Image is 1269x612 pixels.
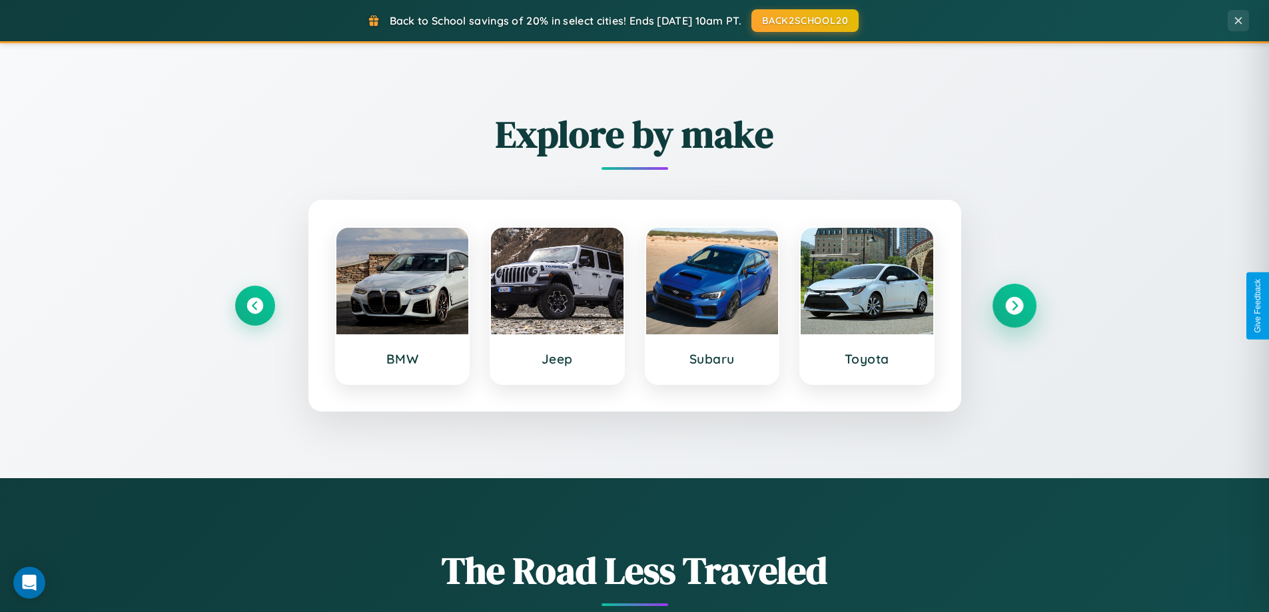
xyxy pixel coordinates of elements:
h3: BMW [350,351,456,367]
span: Back to School savings of 20% in select cities! Ends [DATE] 10am PT. [390,14,741,27]
div: Give Feedback [1253,279,1262,333]
h3: Toyota [814,351,920,367]
h3: Jeep [504,351,610,367]
h2: Explore by make [235,109,1035,160]
h3: Subaru [659,351,765,367]
h1: The Road Less Traveled [235,545,1035,596]
div: Open Intercom Messenger [13,567,45,599]
button: BACK2SCHOOL20 [751,9,859,32]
